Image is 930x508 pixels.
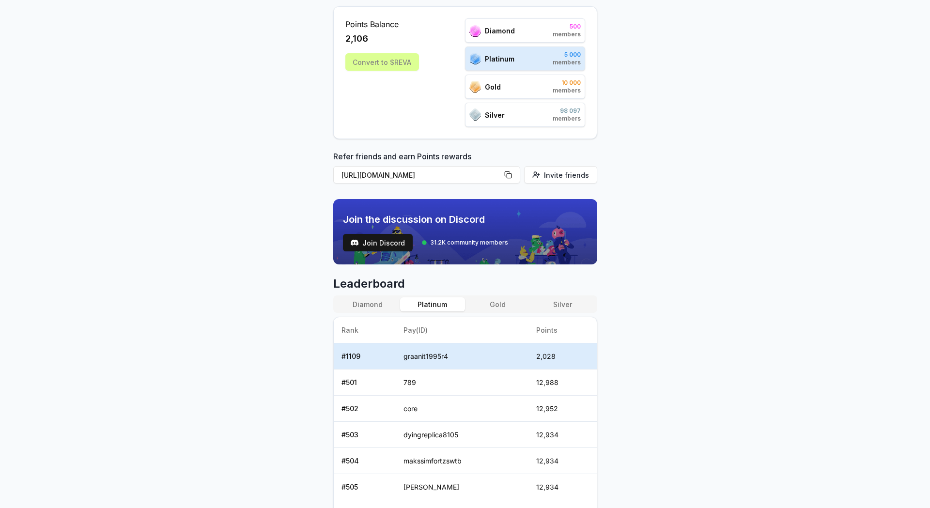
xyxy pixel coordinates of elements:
[485,26,515,36] span: Diamond
[469,81,481,93] img: ranks_icon
[553,107,581,115] span: 98 097
[396,422,528,448] td: dyingreplica8105
[553,51,581,59] span: 5 000
[553,79,581,87] span: 10 000
[544,170,589,180] span: Invite friends
[528,448,597,474] td: 12,934
[528,369,597,396] td: 12,988
[430,239,508,246] span: 31.2K community members
[334,474,396,500] td: # 505
[400,297,465,311] button: Platinum
[553,115,581,123] span: members
[334,396,396,422] td: # 502
[396,448,528,474] td: makssimfortzswtb
[524,166,597,184] button: Invite friends
[528,343,597,369] td: 2,028
[528,474,597,500] td: 12,934
[553,59,581,66] span: members
[553,87,581,94] span: members
[334,317,396,343] th: Rank
[396,317,528,343] th: Pay(ID)
[396,343,528,369] td: graanit1995r4
[334,343,396,369] td: # 1109
[396,396,528,422] td: core
[396,474,528,500] td: [PERSON_NAME]
[335,297,400,311] button: Diamond
[553,31,581,38] span: members
[333,276,597,292] span: Leaderboard
[465,297,530,311] button: Gold
[351,239,358,246] img: test
[528,317,597,343] th: Points
[553,23,581,31] span: 500
[333,151,597,187] div: Refer friends and earn Points rewards
[334,422,396,448] td: # 503
[469,52,481,65] img: ranks_icon
[343,234,413,251] a: testJoin Discord
[343,234,413,251] button: Join Discord
[343,213,508,226] span: Join the discussion on Discord
[528,396,597,422] td: 12,952
[333,199,597,264] img: discord_banner
[345,18,419,30] span: Points Balance
[333,166,520,184] button: [URL][DOMAIN_NAME]
[469,108,481,121] img: ranks_icon
[485,82,501,92] span: Gold
[334,448,396,474] td: # 504
[528,422,597,448] td: 12,934
[530,297,595,311] button: Silver
[485,54,514,64] span: Platinum
[345,32,368,46] span: 2,106
[396,369,528,396] td: 789
[362,238,405,248] span: Join Discord
[334,369,396,396] td: # 501
[485,110,505,120] span: Silver
[469,25,481,37] img: ranks_icon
